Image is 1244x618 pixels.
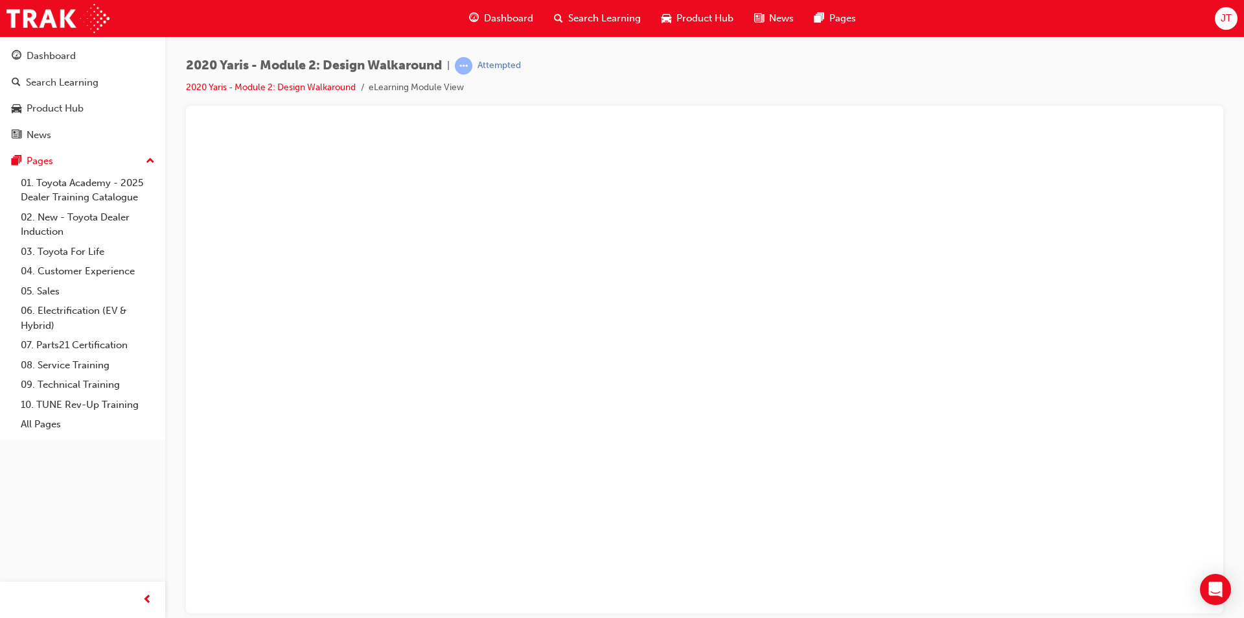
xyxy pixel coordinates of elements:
[829,11,856,26] span: Pages
[12,77,21,89] span: search-icon
[5,71,160,95] a: Search Learning
[1215,7,1238,30] button: JT
[1200,574,1231,605] div: Open Intercom Messenger
[16,261,160,281] a: 04. Customer Experience
[26,75,98,90] div: Search Learning
[744,5,804,32] a: news-iconNews
[27,154,53,169] div: Pages
[186,82,356,93] a: 2020 Yaris - Module 2: Design Walkaround
[16,414,160,434] a: All Pages
[5,44,160,68] a: Dashboard
[554,10,563,27] span: search-icon
[27,49,76,64] div: Dashboard
[146,153,155,170] span: up-icon
[16,395,160,415] a: 10. TUNE Rev-Up Training
[662,10,671,27] span: car-icon
[5,149,160,173] button: Pages
[478,60,521,72] div: Attempted
[186,58,442,73] span: 2020 Yaris - Module 2: Design Walkaround
[484,11,533,26] span: Dashboard
[804,5,866,32] a: pages-iconPages
[12,51,21,62] span: guage-icon
[769,11,794,26] span: News
[369,80,464,95] li: eLearning Module View
[16,355,160,375] a: 08. Service Training
[143,592,152,608] span: prev-icon
[459,5,544,32] a: guage-iconDashboard
[16,281,160,302] a: 05. Sales
[1221,11,1232,26] span: JT
[754,10,764,27] span: news-icon
[16,242,160,262] a: 03. Toyota For Life
[27,128,51,143] div: News
[16,208,160,242] a: 02. New - Toyota Dealer Induction
[5,42,160,149] button: DashboardSearch LearningProduct HubNews
[5,97,160,121] a: Product Hub
[676,11,733,26] span: Product Hub
[651,5,744,32] a: car-iconProduct Hub
[16,335,160,355] a: 07. Parts21 Certification
[12,103,21,115] span: car-icon
[12,156,21,167] span: pages-icon
[447,58,450,73] span: |
[814,10,824,27] span: pages-icon
[27,101,84,116] div: Product Hub
[12,130,21,141] span: news-icon
[16,301,160,335] a: 06. Electrification (EV & Hybrid)
[544,5,651,32] a: search-iconSearch Learning
[6,4,109,33] img: Trak
[16,375,160,395] a: 09. Technical Training
[568,11,641,26] span: Search Learning
[5,123,160,147] a: News
[469,10,479,27] span: guage-icon
[455,57,472,75] span: learningRecordVerb_ATTEMPT-icon
[16,173,160,208] a: 01. Toyota Academy - 2025 Dealer Training Catalogue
